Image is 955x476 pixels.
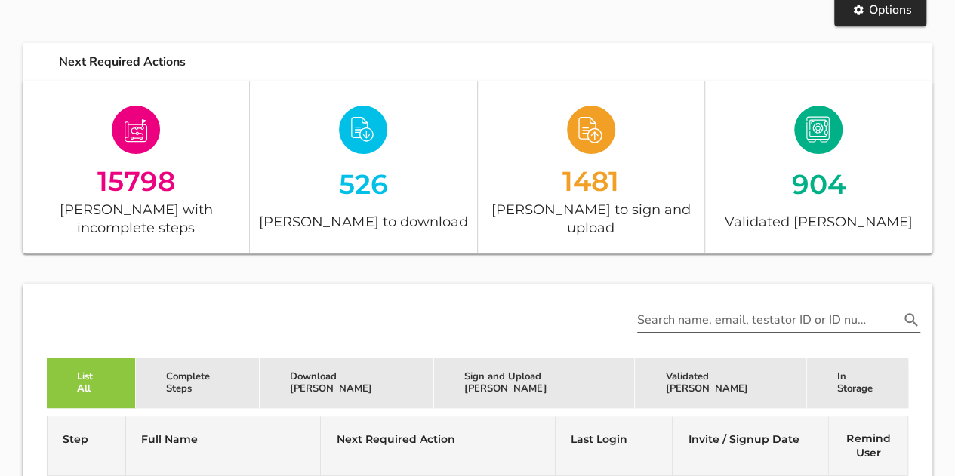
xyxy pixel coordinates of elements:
span: Options [849,2,911,18]
span: Invite / Signup Date [688,432,799,446]
th: Remind User [829,416,907,476]
span: Next Required Action [336,432,454,446]
th: Last Login: Not sorted. Activate to sort ascending. [556,416,673,476]
div: 904 [705,168,932,201]
div: [PERSON_NAME] to download [250,209,476,235]
span: Full Name [141,432,198,446]
div: [PERSON_NAME] with incomplete steps [23,201,249,235]
div: Validated [PERSON_NAME] [705,209,932,235]
div: Next Required Actions [47,43,932,81]
div: Download [PERSON_NAME] [260,358,435,408]
th: Invite / Signup Date: Not sorted. Activate to sort ascending. [673,416,829,476]
div: Sign and Upload [PERSON_NAME] [434,358,635,408]
div: 15798 [23,168,249,193]
div: In Storage [807,358,908,408]
span: Step [63,432,88,446]
th: Full Name: Not sorted. Activate to sort ascending. [126,416,322,476]
div: Validated [PERSON_NAME] [635,358,806,408]
div: 1481 [478,168,704,193]
th: Next Required Action: Not sorted. Activate to sort ascending. [321,416,556,476]
div: 526 [250,168,476,201]
div: [PERSON_NAME] to sign and upload [478,201,704,235]
button: Search name, email, testator ID or ID number appended action [898,310,925,330]
span: Remind User [846,431,890,459]
div: Complete Steps [136,358,260,408]
th: Step: Not sorted. Activate to sort ascending. [48,416,126,476]
div: List All [47,358,136,408]
span: Last Login [571,432,627,446]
